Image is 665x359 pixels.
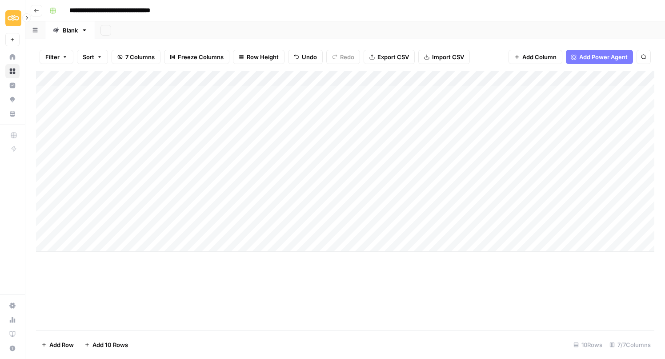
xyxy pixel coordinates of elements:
[92,340,128,349] span: Add 10 Rows
[5,10,21,26] img: Sinch Logo
[5,341,20,355] button: Help + Support
[5,327,20,341] a: Learning Hub
[5,313,20,327] a: Usage
[178,52,224,61] span: Freeze Columns
[522,52,557,61] span: Add Column
[326,50,360,64] button: Redo
[45,52,60,61] span: Filter
[63,26,78,35] div: Blank
[606,338,654,352] div: 7/7 Columns
[288,50,323,64] button: Undo
[233,50,284,64] button: Row Height
[509,50,562,64] button: Add Column
[5,107,20,121] a: Your Data
[340,52,354,61] span: Redo
[5,93,20,107] a: Opportunities
[36,338,79,352] button: Add Row
[432,52,464,61] span: Import CSV
[5,64,20,78] a: Browse
[247,52,279,61] span: Row Height
[45,21,95,39] a: Blank
[164,50,229,64] button: Freeze Columns
[83,52,94,61] span: Sort
[377,52,409,61] span: Export CSV
[418,50,470,64] button: Import CSV
[77,50,108,64] button: Sort
[566,50,633,64] button: Add Power Agent
[5,7,20,29] button: Workspace: Sinch
[79,338,133,352] button: Add 10 Rows
[40,50,73,64] button: Filter
[49,340,74,349] span: Add Row
[5,298,20,313] a: Settings
[579,52,628,61] span: Add Power Agent
[5,78,20,93] a: Insights
[364,50,415,64] button: Export CSV
[5,50,20,64] a: Home
[125,52,155,61] span: 7 Columns
[570,338,606,352] div: 10 Rows
[302,52,317,61] span: Undo
[112,50,160,64] button: 7 Columns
